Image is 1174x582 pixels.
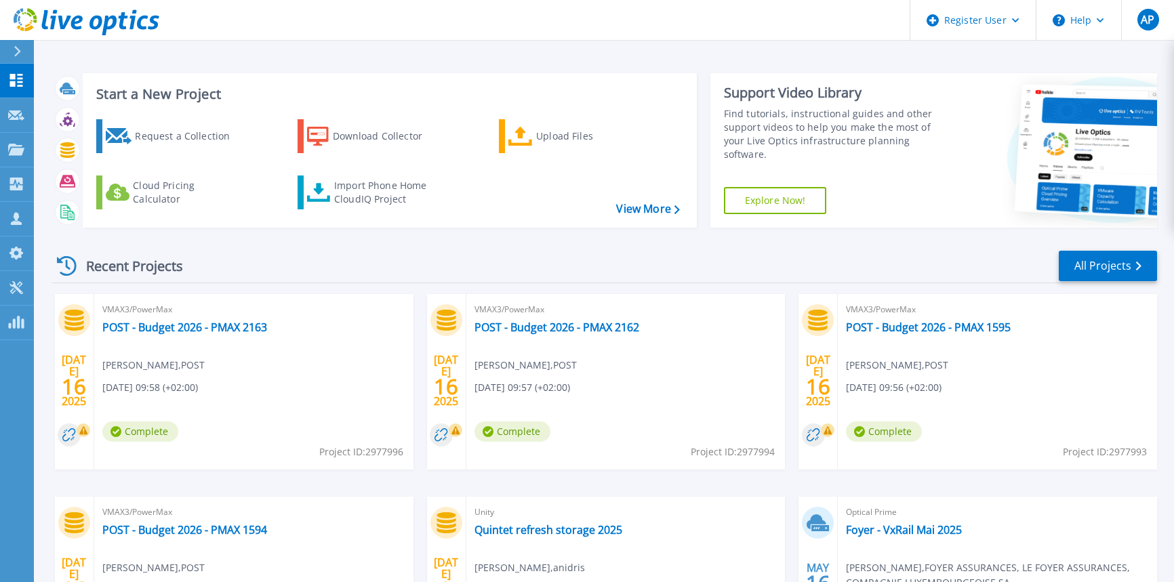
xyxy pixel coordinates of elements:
[334,179,440,206] div: Import Phone Home CloudIQ Project
[474,523,622,537] a: Quintet refresh storage 2025
[474,320,639,334] a: POST - Budget 2026 - PMAX 2162
[102,523,267,537] a: POST - Budget 2026 - PMAX 1594
[474,358,577,373] span: [PERSON_NAME] , POST
[1141,14,1154,25] span: AP
[102,421,178,442] span: Complete
[1059,251,1157,281] a: All Projects
[133,179,241,206] div: Cloud Pricing Calculator
[846,421,922,442] span: Complete
[724,107,950,161] div: Find tutorials, instructional guides and other support videos to help you make the most of your L...
[319,444,403,459] span: Project ID: 2977996
[474,560,585,575] span: [PERSON_NAME] , anidris
[433,356,459,405] div: [DATE] 2025
[474,302,777,317] span: VMAX3/PowerMax
[102,505,405,520] span: VMAX3/PowerMax
[96,175,247,209] a: Cloud Pricing Calculator
[806,381,830,392] span: 16
[474,380,570,395] span: [DATE] 09:57 (+02:00)
[135,123,243,150] div: Request a Collection
[102,320,267,334] a: POST - Budget 2026 - PMAX 2163
[691,444,775,459] span: Project ID: 2977994
[96,119,247,153] a: Request a Collection
[846,302,1149,317] span: VMAX3/PowerMax
[846,320,1011,334] a: POST - Budget 2026 - PMAX 1595
[474,421,550,442] span: Complete
[724,84,950,102] div: Support Video Library
[102,380,198,395] span: [DATE] 09:58 (+02:00)
[616,203,679,215] a: View More
[61,356,87,405] div: [DATE] 2025
[724,187,827,214] a: Explore Now!
[96,87,679,102] h3: Start a New Project
[102,560,205,575] span: [PERSON_NAME] , POST
[1063,444,1147,459] span: Project ID: 2977993
[333,123,441,150] div: Download Collector
[499,119,650,153] a: Upload Files
[846,358,948,373] span: [PERSON_NAME] , POST
[298,119,449,153] a: Download Collector
[474,505,777,520] span: Unity
[52,249,201,283] div: Recent Projects
[102,302,405,317] span: VMAX3/PowerMax
[846,523,962,537] a: Foyer - VxRail Mai 2025
[62,381,86,392] span: 16
[846,505,1149,520] span: Optical Prime
[805,356,831,405] div: [DATE] 2025
[846,380,942,395] span: [DATE] 09:56 (+02:00)
[102,358,205,373] span: [PERSON_NAME] , POST
[536,123,645,150] div: Upload Files
[434,381,458,392] span: 16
